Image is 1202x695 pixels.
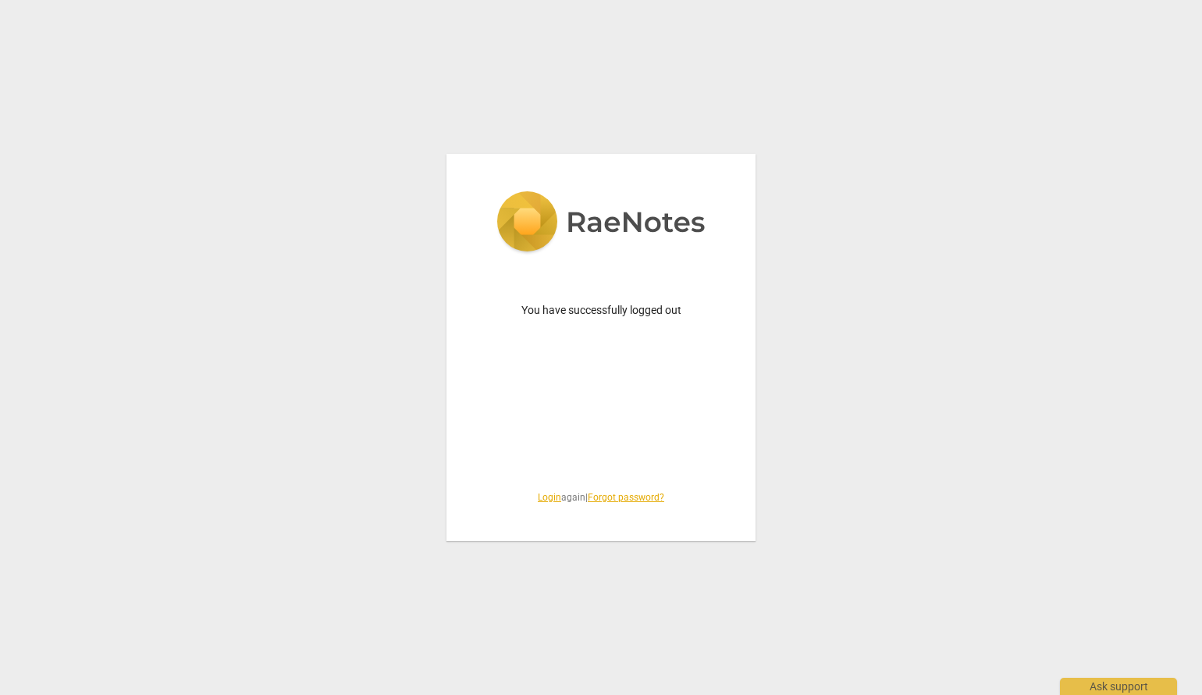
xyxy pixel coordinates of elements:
p: You have successfully logged out [484,302,718,319]
span: again | [484,491,718,504]
a: Forgot password? [588,492,664,503]
a: Login [538,492,561,503]
div: Ask support [1060,678,1177,695]
img: 5ac2273c67554f335776073100b6d88f.svg [496,191,706,255]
